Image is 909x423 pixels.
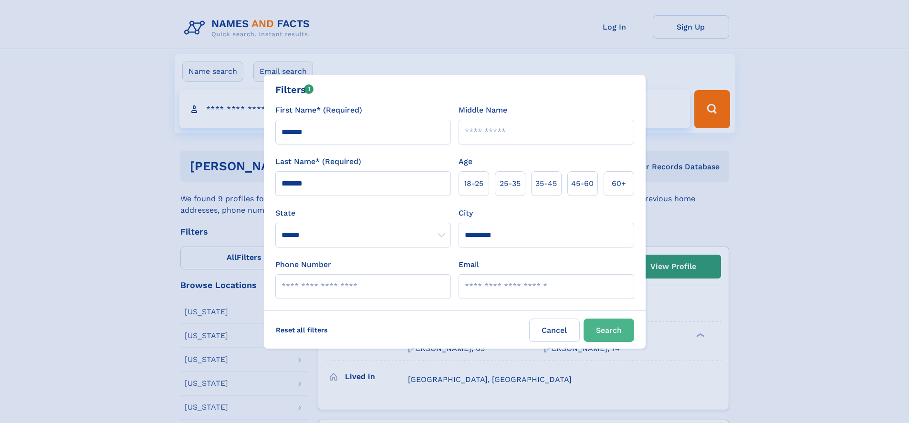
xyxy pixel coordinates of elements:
button: Search [584,319,634,342]
label: Cancel [529,319,580,342]
span: 60+ [612,178,626,189]
label: State [275,207,451,219]
label: Email [459,259,479,270]
label: Age [459,156,472,167]
span: 18‑25 [464,178,483,189]
div: Filters [275,83,314,97]
span: 35‑45 [535,178,557,189]
label: Phone Number [275,259,331,270]
label: Last Name* (Required) [275,156,361,167]
label: City [459,207,473,219]
span: 25‑35 [500,178,521,189]
label: First Name* (Required) [275,104,362,116]
label: Middle Name [459,104,507,116]
label: Reset all filters [270,319,334,341]
span: 45‑60 [571,178,594,189]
